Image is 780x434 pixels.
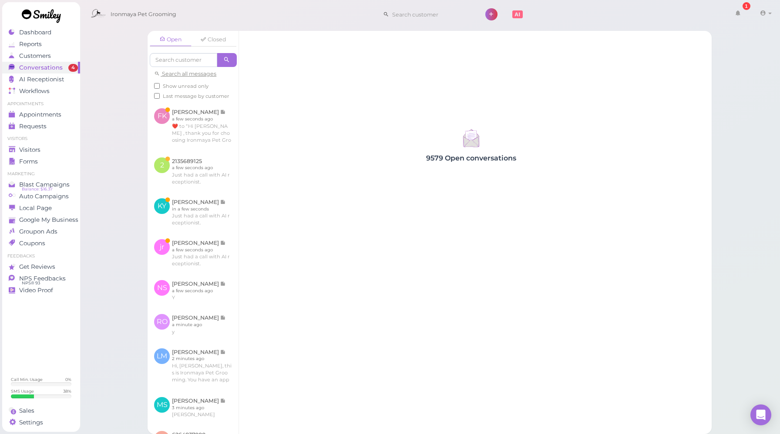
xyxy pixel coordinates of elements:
span: Blast Campaigns [19,181,70,188]
a: Open [150,33,192,47]
input: Search customer [389,7,474,21]
a: Google My Business [2,214,80,226]
a: Search all messages [154,70,216,77]
a: Customers [2,50,80,62]
li: Appointments [2,101,80,107]
a: Auto Campaigns [2,190,80,202]
span: Conversations [19,64,63,71]
li: Visitors [2,136,80,142]
span: Requests [19,123,47,130]
span: Last message by customer [163,93,229,99]
a: Conversations 4 [2,62,80,73]
input: Last message by customer [154,93,160,99]
a: Get Reviews [2,261,80,273]
span: Auto Campaigns [19,193,69,200]
span: NPS Feedbacks [19,275,66,282]
a: Closed [192,33,234,46]
div: 0 % [65,377,71,382]
a: Forms [2,156,80,167]
a: Visitors [2,144,80,156]
a: Groupon Ads [2,226,80,237]
span: Show unread only [163,83,208,89]
div: Call Min. Usage [11,377,43,382]
li: Feedbacks [2,253,80,259]
span: Settings [19,419,43,426]
a: Dashboard [2,27,80,38]
div: 1 [743,2,750,10]
span: Workflows [19,87,50,95]
h4: 9579 Open conversations [239,154,703,162]
a: Sales [2,405,80,417]
span: Reports [19,40,42,48]
span: Coupons [19,240,45,247]
span: Google My Business [19,216,78,224]
span: Local Page [19,204,52,212]
span: 4 [68,64,78,72]
span: Sales [19,407,34,414]
span: Appointments [19,111,61,118]
div: 38 % [63,388,71,394]
a: Coupons [2,237,80,249]
span: Video Proof [19,287,53,294]
a: Appointments [2,109,80,120]
a: Blast Campaigns Balance: $16.37 [2,179,80,190]
div: SMS Usage [11,388,34,394]
a: Video Proof [2,284,80,296]
input: Search customer [150,53,217,67]
a: Reports [2,38,80,50]
span: Dashboard [19,29,51,36]
span: Groupon Ads [19,228,57,235]
input: Show unread only [154,83,160,89]
span: AI Receptionist [19,76,64,83]
a: AI Receptionist [2,73,80,85]
li: Marketing [2,171,80,177]
a: Workflows [2,85,80,97]
a: Settings [2,417,80,428]
div: Open Intercom Messenger [750,404,771,425]
span: Visitors [19,146,40,154]
span: NPS® 93 [22,280,40,287]
span: Ironmaya Pet Grooming [111,2,176,27]
a: Local Page [2,202,80,214]
span: Balance: $16.37 [22,186,53,193]
a: NPS Feedbacks NPS® 93 [2,273,80,284]
span: Forms [19,158,38,165]
img: inbox-9a7a3d6b6c357613d87aa0edb30543fa.svg [460,127,483,150]
span: Customers [19,52,51,60]
a: Requests [2,120,80,132]
span: Get Reviews [19,263,55,270]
